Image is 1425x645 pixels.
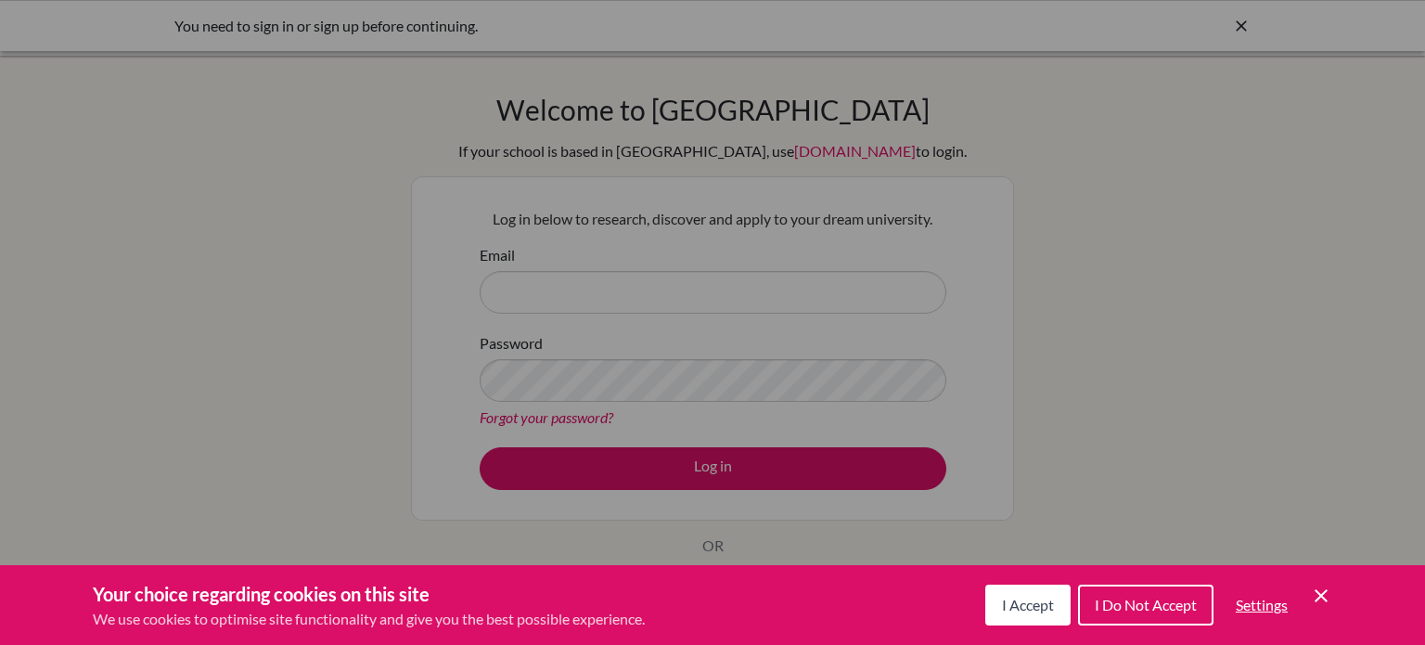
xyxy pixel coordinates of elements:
[1095,596,1197,613] span: I Do Not Accept
[93,580,645,608] h3: Your choice regarding cookies on this site
[1221,587,1303,624] button: Settings
[1310,585,1332,607] button: Save and close
[1002,596,1054,613] span: I Accept
[1236,596,1288,613] span: Settings
[1078,585,1213,626] button: I Do Not Accept
[93,608,645,630] p: We use cookies to optimise site functionality and give you the best possible experience.
[985,585,1071,626] button: I Accept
